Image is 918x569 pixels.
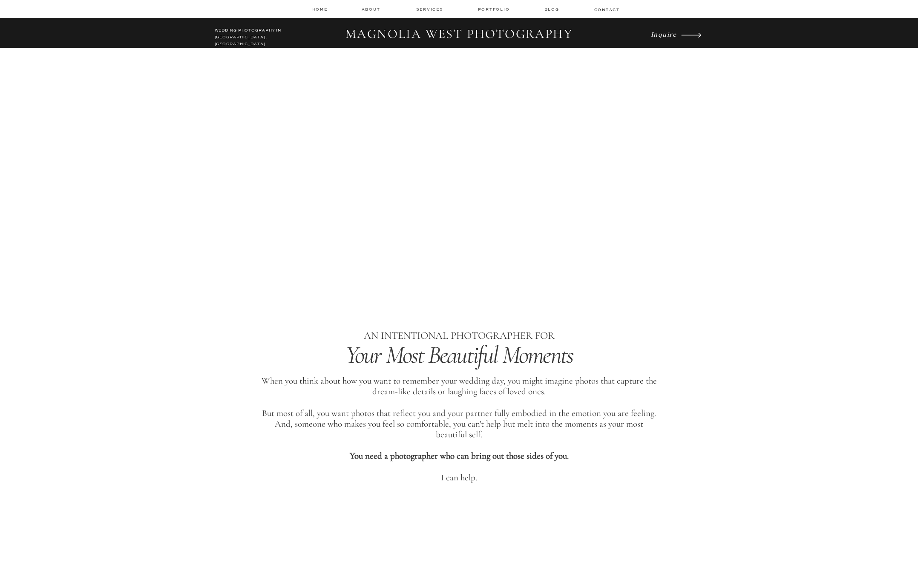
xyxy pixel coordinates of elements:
[215,27,290,43] h2: WEDDING PHOTOGRAPHY IN [GEOGRAPHIC_DATA], [GEOGRAPHIC_DATA]
[362,6,383,12] a: about
[350,451,569,461] b: You need a photographer who can bring out those sides of you.
[345,340,573,370] i: Your Most Beautiful Moments
[651,28,679,40] a: Inquire
[651,30,677,38] i: Inquire
[296,260,623,277] h1: Los Angeles Wedding Photographer
[416,6,445,12] a: services
[296,328,623,344] p: AN INTENTIONAL PHOTOGRAPHER FOR
[262,375,657,488] p: When you think about how you want to remember your wedding day, you might imagine photos that cap...
[478,6,512,12] a: Portfolio
[544,6,561,12] a: Blog
[312,6,328,12] a: home
[594,7,619,12] a: contact
[281,217,637,247] i: Timeless Images & an Unparalleled Experience
[340,26,578,43] h2: MAGNOLIA WEST PHOTOGRAPHY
